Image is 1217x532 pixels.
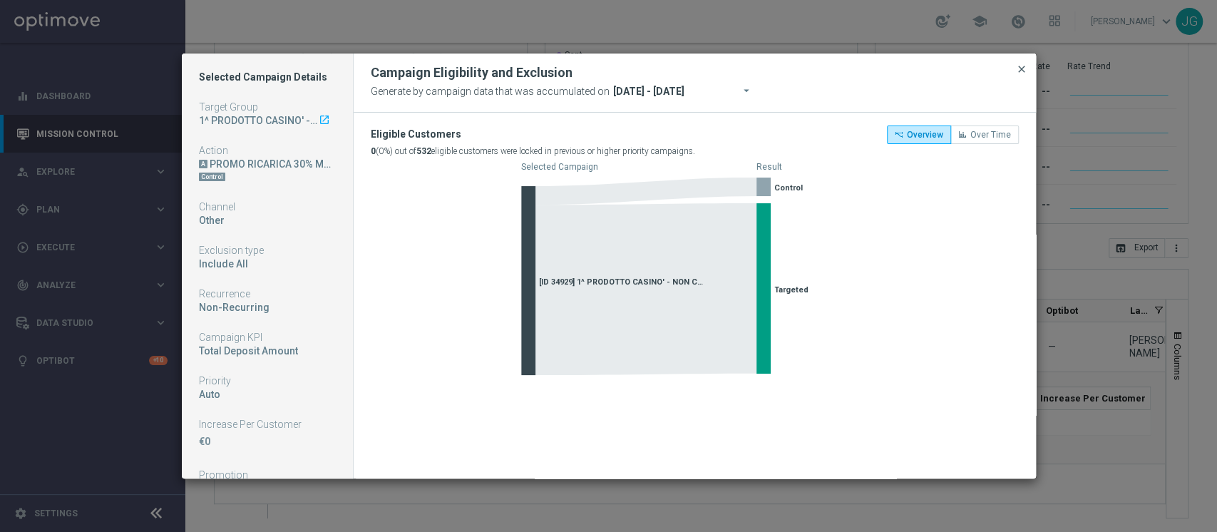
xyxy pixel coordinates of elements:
b: 532 [416,146,431,156]
div: (0%) out of eligible customers were locked in previous or higher priority campaigns. [371,143,695,160]
div: Control [199,173,225,181]
span: Include All [199,258,248,270]
text: Result [756,162,782,172]
div: Non-Recurring [199,301,336,314]
button: Overview [887,126,951,144]
span: Generate by campaign data that was accumulated on [371,82,610,101]
i: arrow_drop_down [740,83,754,97]
div: Eligible Customers [371,126,695,143]
a: launch [318,114,331,127]
div: A [199,160,207,168]
div: Auto [199,388,336,401]
b: 0 [371,146,376,156]
span: Control [774,183,803,193]
div: Campaign KPI [199,331,336,344]
div: Recurrence [199,287,336,300]
input: Select date range [610,81,771,101]
div: Increase Per Customer [199,418,336,431]
span: Overview [907,130,943,140]
p: €0 [199,435,336,448]
div: Channel [199,200,336,213]
text: Selected Campaign [521,162,598,172]
button: Over Time [950,126,1019,144]
div: Priority [199,374,336,387]
div: Target Group [199,101,336,113]
span: close [1016,63,1027,75]
div: Other [199,214,336,227]
div: Promotion [199,469,336,481]
span: Targeted [774,285,808,295]
span: [ID 34929] 1^ PRODOTTO CASINO' - NON CONTATTABILI - GGR CASINO' M08 > 400 19.08 [539,277,703,287]
div: DN [199,170,336,183]
div: Total Deposit Amount [199,344,336,357]
div: 1^ PRODOTTO CASINO' - NON CONTATTABILI - GGR CASINO' M08 > 400 19.08 [199,114,336,127]
span: Over Time [970,130,1011,140]
div: PROMO RICARICA 30% MAX 1.000€ - SPENDIBILE SLOT [210,158,336,170]
div: Action [199,144,336,157]
h1: Selected Campaign Details [199,71,336,83]
div: 1^ PRODOTTO CASINO' - NON CONTATTABILI - GGR CASINO' M08 > 400 19.08 [199,114,318,127]
h2: Campaign Eligibility and Exclusion [371,64,572,81]
button: arrow_drop_down [739,81,759,103]
div: Exclusion type [199,244,336,257]
i: launch [319,114,330,126]
div: PROMO RICARICA 30% MAX 1.000€ - SPENDIBILE SLOT [199,158,336,170]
